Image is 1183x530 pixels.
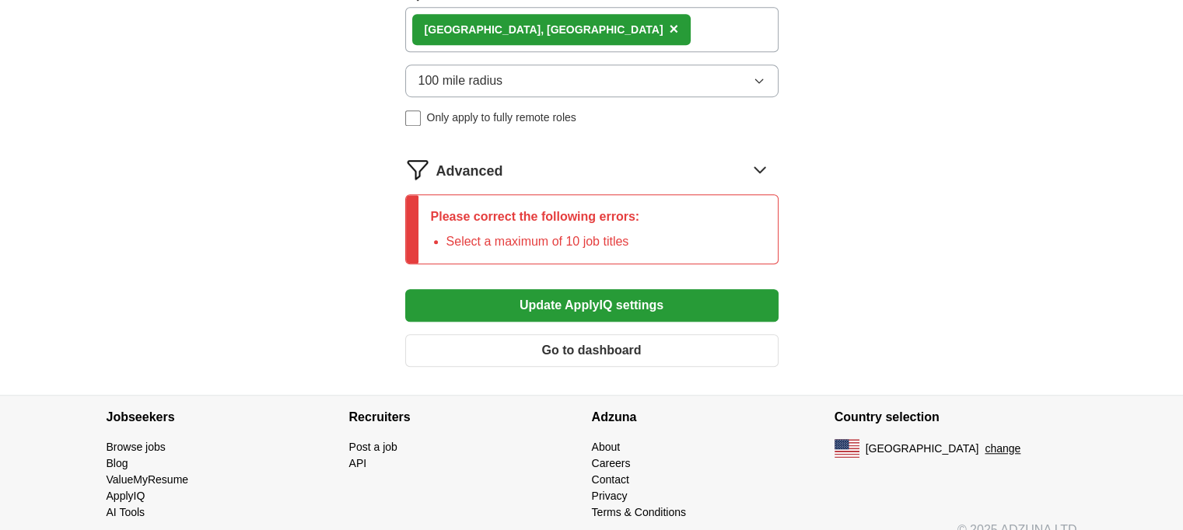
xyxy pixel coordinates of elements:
a: AI Tools [107,506,145,518]
span: × [669,20,678,37]
button: Update ApplyIQ settings [405,289,779,322]
a: ValueMyResume [107,473,189,486]
button: 100 mile radius [405,65,779,97]
img: filter [405,157,430,182]
a: Post a job [349,441,397,453]
div: [GEOGRAPHIC_DATA], [GEOGRAPHIC_DATA] [425,22,663,38]
input: Only apply to fully remote roles [405,110,421,126]
p: Please correct the following errors: [431,207,640,226]
a: ApplyIQ [107,490,145,502]
a: Blog [107,457,128,469]
li: Select a maximum of 10 job titles [446,232,640,251]
a: Contact [592,473,629,486]
h4: Country selection [835,396,1077,439]
span: Only apply to fully remote roles [427,110,576,126]
button: Go to dashboard [405,334,779,367]
img: US flag [835,439,859,458]
a: Careers [592,457,631,469]
span: [GEOGRAPHIC_DATA] [866,441,979,457]
span: 100 mile radius [418,71,503,90]
span: Advanced [436,161,503,182]
button: change [985,441,1020,457]
a: Terms & Conditions [592,506,686,518]
a: About [592,441,621,453]
button: × [669,18,678,41]
a: Browse jobs [107,441,166,453]
a: Privacy [592,490,628,502]
a: API [349,457,367,469]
